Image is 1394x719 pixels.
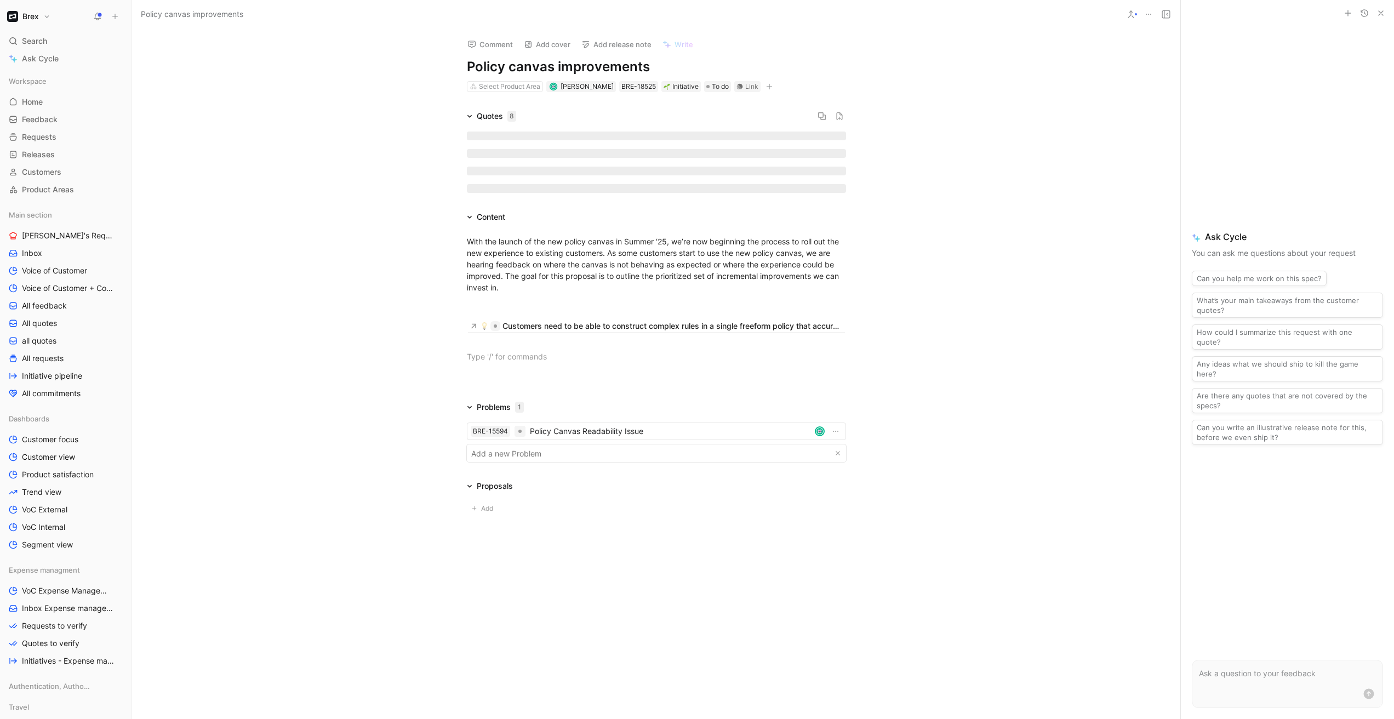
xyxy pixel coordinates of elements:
span: Authentication, Authorization & Auditing [9,681,91,692]
a: Customer focus [4,431,127,448]
a: Inbox Expense management [4,600,127,617]
div: BRE-15594 [473,426,508,437]
a: Feedback [4,111,127,128]
img: 💡 [481,322,488,330]
div: Travel [4,699,127,715]
span: Trend view [22,487,61,498]
button: Can you write an illustrative release note for this, before we even ship it? [1192,420,1383,445]
a: Voice of Customer [4,263,127,279]
button: Comment [462,37,518,52]
span: Search [22,35,47,48]
a: Product Areas [4,181,127,198]
span: Quotes to verify [22,638,79,649]
a: Inbox [4,245,127,261]
span: Product satisfaction [22,469,94,480]
div: With the launch of the new policy canvas in Summer ‘25, we’re now beginning the process to roll o... [467,236,846,293]
img: avatar [551,83,557,89]
a: Home [4,94,127,110]
a: Segment view [4,537,127,553]
div: Select Product Area [479,81,540,92]
h1: Policy canvas improvements [467,58,846,76]
button: How could I summarize this request with one quote? [1192,324,1383,350]
div: 🌱Initiative [661,81,701,92]
h1: Brex [22,12,39,21]
a: VoC Internal [4,519,127,535]
button: Write [658,37,698,52]
div: Customers need to be able to construct complex rules in a single freeform policy that accurately ... [502,319,843,333]
span: All quotes [22,318,57,329]
span: Ask Cycle [22,52,59,65]
button: Can you help me work on this spec? [1192,271,1327,286]
a: VoC External [4,501,127,518]
button: What’s your main takeaways from the customer quotes? [1192,293,1383,318]
span: Inbox Expense management [22,603,113,614]
span: Voice of Customer + Commercial NRR Feedback [22,283,117,294]
div: Problems [477,401,511,414]
div: To do [704,81,731,92]
span: To do [712,81,729,92]
input: Add a new Problem [467,444,846,462]
span: Initiative pipeline [22,370,82,381]
button: Add release note [576,37,656,52]
div: Authentication, Authorization & Auditing [4,678,127,698]
a: All commitments [4,385,127,402]
span: Main section [9,209,52,220]
span: [PERSON_NAME]'s Requests [22,230,113,241]
span: Write [675,39,693,49]
span: VoC External [22,504,67,515]
a: [PERSON_NAME]'s Requests [4,227,127,244]
div: Main section [4,207,127,223]
span: Ask Cycle [1192,230,1383,243]
button: Any ideas what we should ship to kill the game here? [1192,356,1383,381]
div: Content [462,210,510,224]
a: All feedback [4,298,127,314]
a: Voice of Customer + Commercial NRR Feedback [4,280,127,296]
div: Workspace [4,73,127,89]
a: Initiative pipeline [4,368,127,384]
a: All quotes [4,315,127,332]
div: Quotes8 [462,110,521,123]
a: BRE-15594Policy Canvas Readability Issueavatar [467,423,846,440]
span: Expense managment [9,564,80,575]
div: Content [477,210,505,224]
span: VoC Expense Management [22,585,112,596]
span: Initiatives - Expense management [22,655,115,666]
span: All commitments [22,388,81,399]
div: Problems1 [462,401,528,414]
span: VoC Internal [22,522,65,533]
a: Customer view [4,449,127,465]
a: Trend view [4,484,127,500]
span: all quotes [22,335,56,346]
div: Search [4,33,127,49]
div: Authentication, Authorization & Auditing [4,678,127,694]
a: all quotes [4,333,127,349]
img: 🌱 [664,83,670,90]
button: Add [467,501,502,516]
span: Customer focus [22,434,78,445]
span: Dashboards [9,413,49,424]
div: Expense managmentVoC Expense ManagementInbox Expense managementRequests to verifyQuotes to verify... [4,562,127,669]
a: Initiatives - Expense management [4,653,127,669]
div: 8 [507,111,516,122]
span: Travel [9,701,29,712]
div: Quotes [477,110,516,123]
span: All requests [22,353,64,364]
div: Link [745,81,758,92]
span: All feedback [22,300,67,311]
button: Add cover [519,37,575,52]
div: Initiative [664,81,699,92]
span: [PERSON_NAME] [561,82,614,90]
button: Are there any quotes that are not covered by the specs? [1192,388,1383,413]
button: BrexBrex [4,9,53,24]
span: Workspace [9,76,47,87]
a: Requests to verify [4,618,127,634]
p: You can ask me questions about your request [1192,247,1383,260]
span: Product Areas [22,184,74,195]
div: 1 [515,402,524,413]
div: Proposals [462,480,517,493]
span: Home [22,96,43,107]
a: 💡Customers need to be able to construct complex rules in a single freeform policy that accurately... [467,319,846,333]
span: Voice of Customer [22,265,87,276]
span: Inbox [22,248,42,259]
a: Quotes to verify [4,635,127,652]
